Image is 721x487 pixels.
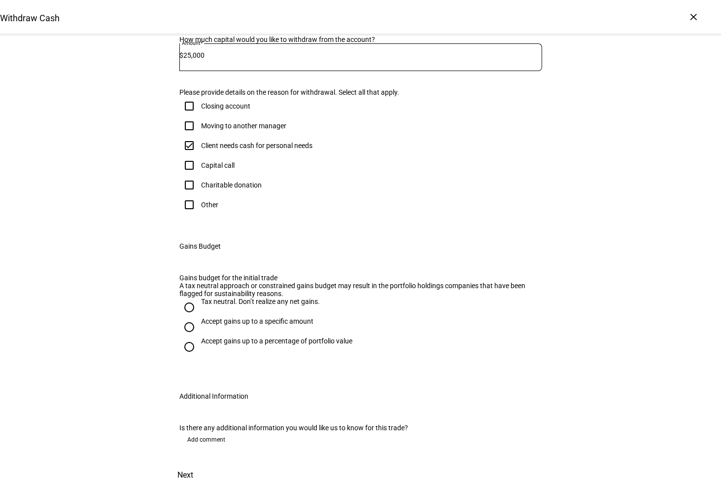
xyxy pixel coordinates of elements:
div: A tax neutral approach or constrained gains budget may result in the portfolio holdings companies... [179,282,542,298]
div: Client needs cash for personal needs [201,142,312,150]
div: Other [201,201,218,209]
div: Accept gains up to a specific amount [201,317,313,325]
span: Add comment [187,432,225,448]
div: Tax neutral. Don’t realize any net gains. [201,298,320,305]
div: Gains budget for the initial trade [179,274,542,282]
mat-label: Amount* [182,40,203,46]
div: Please provide details on the reason for withdrawal. Select all that apply. [179,88,542,96]
button: Next [164,463,207,487]
span: Next [177,463,193,487]
div: Accept gains up to a percentage of portfolio value [201,337,352,345]
div: Capital call [201,161,235,169]
div: Moving to another manager [201,122,286,130]
div: Gains Budget [179,242,221,250]
div: × [686,9,701,25]
div: Additional Information [179,392,248,400]
div: Closing account [201,102,250,110]
button: Add comment [179,432,233,448]
span: $ [179,51,183,59]
div: How much capital would you like to withdraw from the account? [179,36,542,43]
div: Charitable donation [201,181,262,189]
div: Is there any additional information you would like us to know for this trade? [179,424,542,432]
